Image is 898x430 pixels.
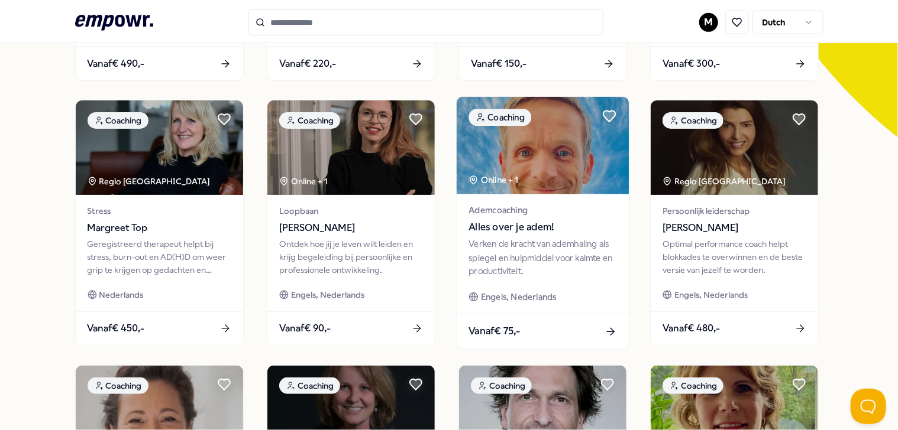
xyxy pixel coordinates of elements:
[481,291,557,304] span: Engels, Nederlands
[279,56,336,71] span: Vanaf € 220,-
[99,288,144,301] span: Nederlands
[88,220,231,236] span: Margreet Top
[267,100,435,346] a: package imageCoachingOnline + 1Loopbaan[PERSON_NAME]Ontdek hoe jij je leven wilt leiden en krijg ...
[469,204,616,217] span: Ademcoaching
[456,96,630,350] a: package imageCoachingOnline + 1AdemcoachingAlles over je adem!Verken de kracht van ademhaling als...
[88,377,148,394] div: Coaching
[674,288,748,301] span: Engels, Nederlands
[851,389,886,424] iframe: Help Scout Beacon - Open
[267,100,435,195] img: package image
[663,204,806,217] span: Persoonlijk leiderschap
[471,56,526,71] span: Vanaf € 150,-
[663,321,720,336] span: Vanaf € 480,-
[279,321,331,336] span: Vanaf € 90,-
[663,56,720,71] span: Vanaf € 300,-
[279,377,340,394] div: Coaching
[651,100,818,195] img: package image
[699,13,718,32] button: M
[663,112,723,129] div: Coaching
[88,237,231,277] div: Geregistreerd therapeut helpt bij stress, burn-out en AD(H)D om weer grip te krijgen op gedachten...
[469,109,531,126] div: Coaching
[469,220,616,235] span: Alles over je adem!
[469,174,518,187] div: Online + 1
[75,100,244,346] a: package imageCoachingRegio [GEOGRAPHIC_DATA] StressMargreet TopGeregistreerd therapeut helpt bij ...
[76,100,243,195] img: package image
[650,100,819,346] a: package imageCoachingRegio [GEOGRAPHIC_DATA] Persoonlijk leiderschap[PERSON_NAME]Optimal performa...
[663,220,806,236] span: [PERSON_NAME]
[663,175,787,188] div: Regio [GEOGRAPHIC_DATA]
[279,112,340,129] div: Coaching
[88,321,145,336] span: Vanaf € 450,-
[88,204,231,217] span: Stress
[663,237,806,277] div: Optimal performance coach helpt blokkades te overwinnen en de beste versie van jezelf te worden.
[88,175,212,188] div: Regio [GEOGRAPHIC_DATA]
[291,288,364,301] span: Engels, Nederlands
[248,9,603,35] input: Search for products, categories or subcategories
[88,56,145,71] span: Vanaf € 490,-
[279,204,423,217] span: Loopbaan
[457,97,629,194] img: package image
[469,324,521,339] span: Vanaf € 75,-
[88,112,148,129] div: Coaching
[279,237,423,277] div: Ontdek hoe jij je leven wilt leiden en krijg begeleiding bij persoonlijke en professionele ontwik...
[663,377,723,394] div: Coaching
[469,237,616,278] div: Verken de kracht van ademhaling als spiegel en hulpmiddel voor kalmte en productiviteit.
[279,175,328,188] div: Online + 1
[279,220,423,236] span: [PERSON_NAME]
[471,377,532,394] div: Coaching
